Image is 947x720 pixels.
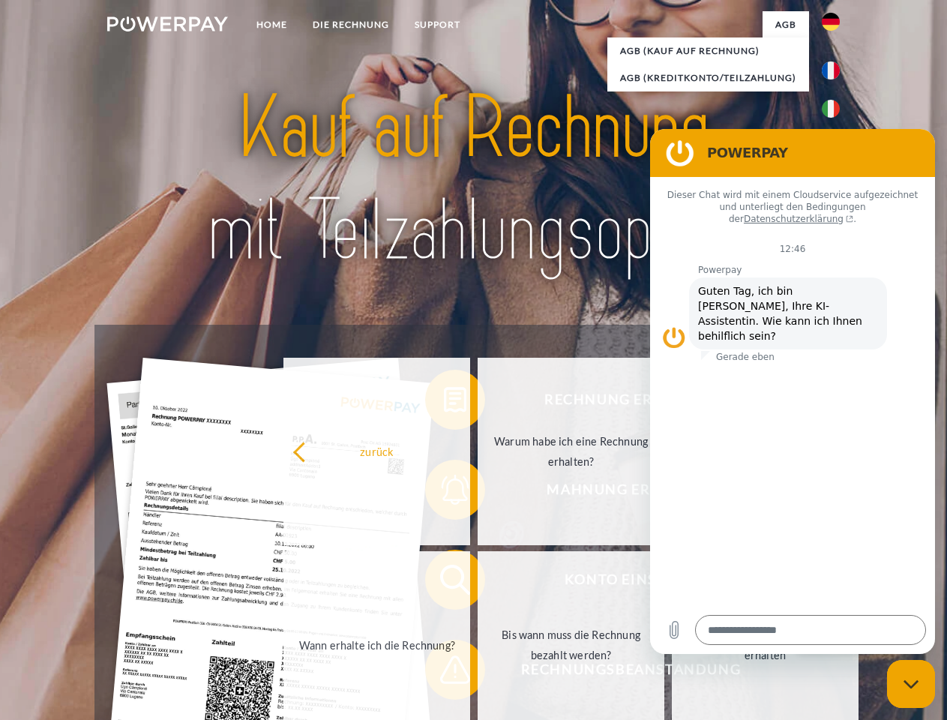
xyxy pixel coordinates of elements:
div: zurück [292,441,461,461]
img: it [822,100,840,118]
img: logo-powerpay-white.svg [107,16,228,31]
div: Warum habe ich eine Rechnung erhalten? [487,431,655,472]
a: AGB (Kreditkonto/Teilzahlung) [607,64,809,91]
a: DIE RECHNUNG [300,11,402,38]
a: SUPPORT [402,11,473,38]
iframe: Schaltfläche zum Öffnen des Messaging-Fensters; Konversation läuft [887,660,935,708]
div: Wann erhalte ich die Rechnung? [292,634,461,655]
img: title-powerpay_de.svg [143,72,804,287]
div: Bis wann muss die Rechnung bezahlt werden? [487,625,655,665]
iframe: Messaging-Fenster [650,129,935,654]
a: AGB (Kauf auf Rechnung) [607,37,809,64]
a: agb [763,11,809,38]
img: de [822,13,840,31]
a: Home [244,11,300,38]
img: fr [822,61,840,79]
